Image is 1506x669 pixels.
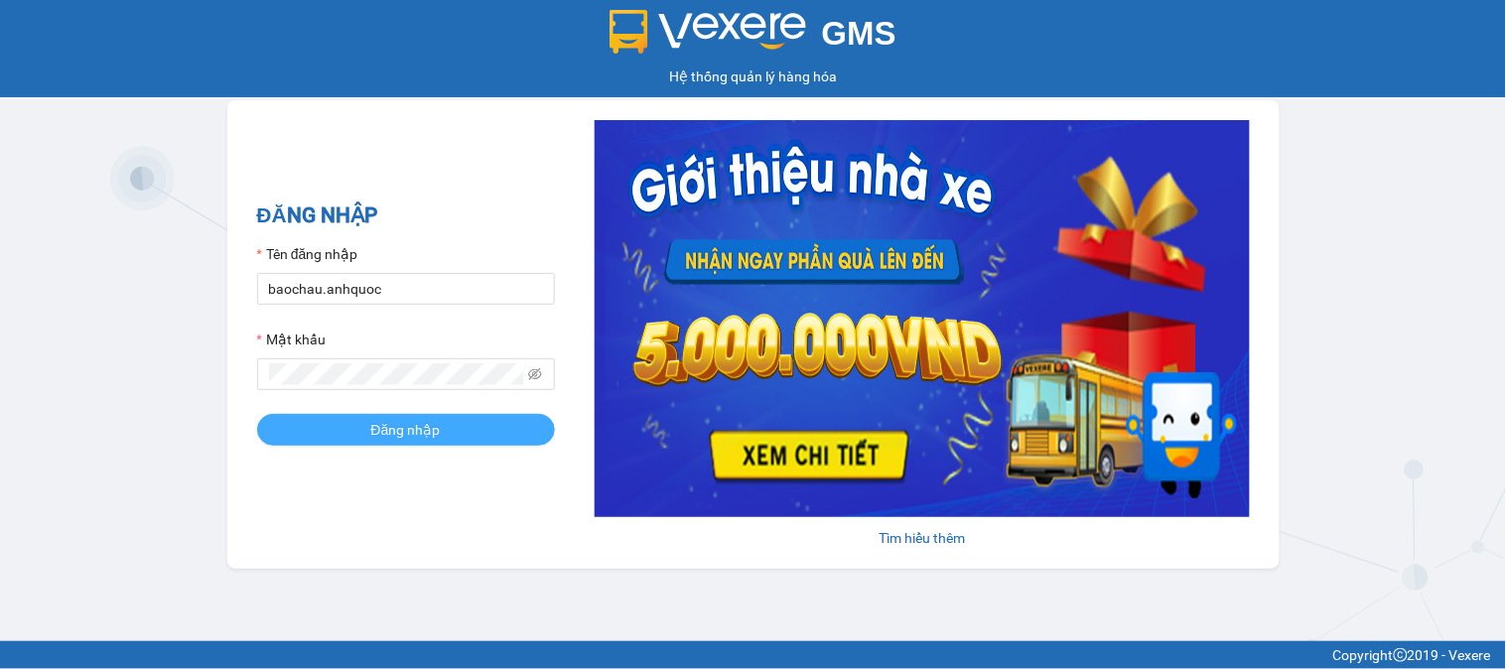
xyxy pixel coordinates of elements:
[822,15,896,52] span: GMS
[595,120,1250,517] img: banner-0
[5,66,1501,87] div: Hệ thống quản lý hàng hóa
[257,273,555,305] input: Tên đăng nhập
[595,527,1250,549] div: Tìm hiểu thêm
[269,363,525,385] input: Mật khẩu
[257,243,358,265] label: Tên đăng nhập
[371,419,441,441] span: Đăng nhập
[610,10,806,54] img: logo 2
[528,367,542,381] span: eye-invisible
[610,30,896,46] a: GMS
[15,644,1491,666] div: Copyright 2019 - Vexere
[257,329,326,350] label: Mật khẩu
[257,414,555,446] button: Đăng nhập
[257,200,555,232] h2: ĐĂNG NHẬP
[1394,648,1408,662] span: copyright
